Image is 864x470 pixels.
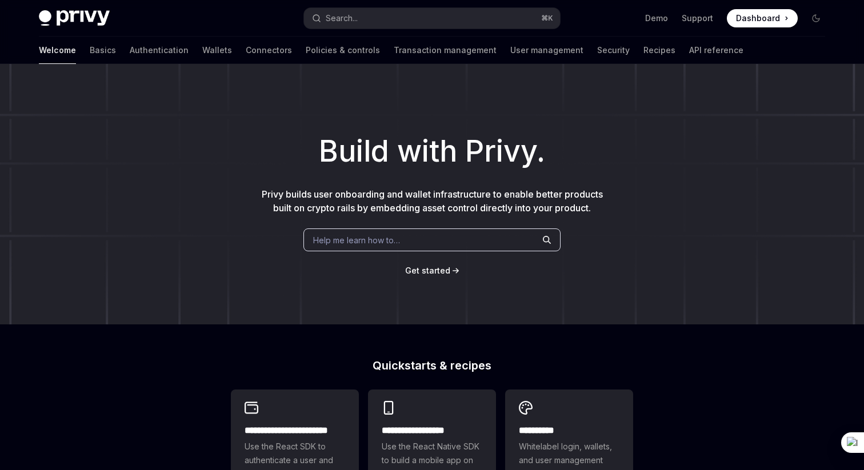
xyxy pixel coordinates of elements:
[246,37,292,64] a: Connectors
[807,9,825,27] button: Toggle dark mode
[597,37,630,64] a: Security
[39,10,110,26] img: dark logo
[645,13,668,24] a: Demo
[689,37,743,64] a: API reference
[510,37,583,64] a: User management
[736,13,780,24] span: Dashboard
[313,234,400,246] span: Help me learn how to…
[643,37,675,64] a: Recipes
[306,37,380,64] a: Policies & controls
[18,129,846,174] h1: Build with Privy.
[405,265,450,276] a: Get started
[326,11,358,25] div: Search...
[262,188,603,214] span: Privy builds user onboarding and wallet infrastructure to enable better products built on crypto ...
[231,360,633,371] h2: Quickstarts & recipes
[39,37,76,64] a: Welcome
[90,37,116,64] a: Basics
[405,266,450,275] span: Get started
[682,13,713,24] a: Support
[202,37,232,64] a: Wallets
[394,37,497,64] a: Transaction management
[130,37,189,64] a: Authentication
[541,14,553,23] span: ⌘ K
[304,8,560,29] button: Search...⌘K
[727,9,798,27] a: Dashboard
